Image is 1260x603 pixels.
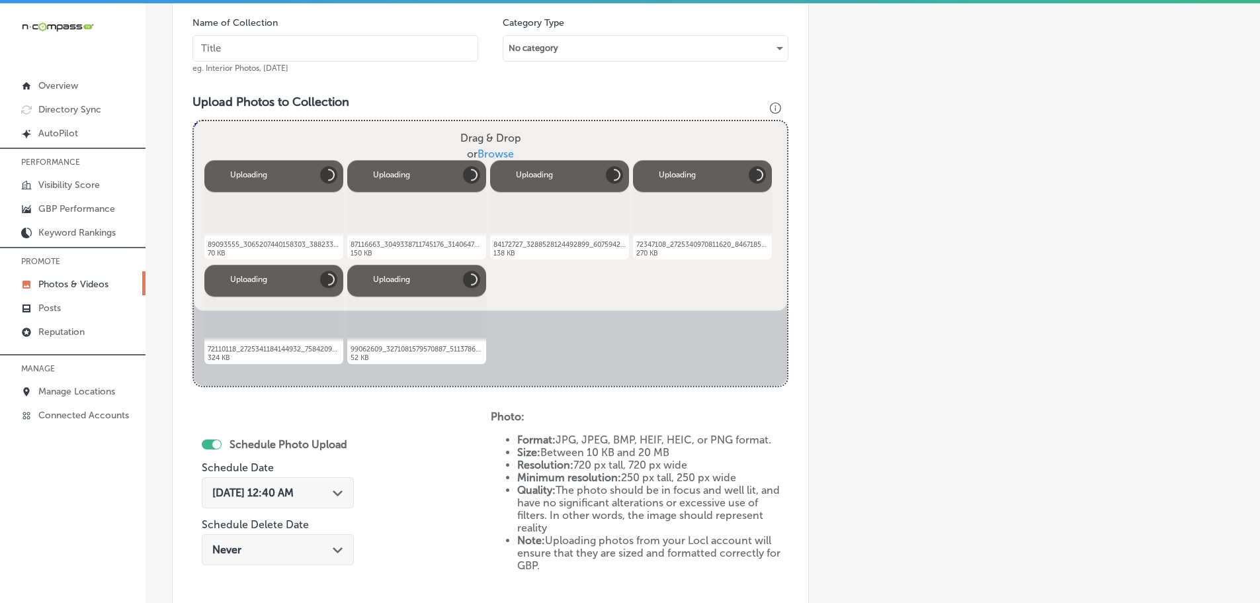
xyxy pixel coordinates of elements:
label: Category Type [503,17,564,28]
label: Schedule Photo Upload [230,438,347,451]
strong: Minimum resolution: [517,471,621,484]
div: No category [503,38,788,59]
p: Reputation [38,326,85,338]
label: Schedule Date [202,461,274,474]
p: Posts [38,302,61,314]
li: 720 px tall, 720 px wide [517,459,789,471]
strong: Note: [517,534,545,547]
p: Visibility Score [38,179,100,191]
li: 250 px tall, 250 px wide [517,471,789,484]
strong: Format: [517,434,556,446]
p: Manage Locations [38,386,115,397]
span: Browse [478,148,514,160]
p: GBP Performance [38,203,115,214]
strong: Photo: [491,410,525,423]
p: Overview [38,80,78,91]
strong: Size: [517,446,540,459]
p: Photos & Videos [38,279,108,290]
li: Between 10 KB and 20 MB [517,446,789,459]
p: Connected Accounts [38,410,129,421]
span: [DATE] 12:40 AM [212,487,294,499]
p: AutoPilot [38,128,78,139]
img: 660ab0bf-5cc7-4cb8-ba1c-48b5ae0f18e60NCTV_CLogo_TV_Black_-500x88.png [21,21,94,33]
li: Uploading photos from your Locl account will ensure that they are sized and formatted correctly f... [517,534,789,572]
strong: Quality: [517,484,556,496]
span: eg. Interior Photos, [DATE] [192,64,288,73]
label: Schedule Delete Date [202,518,309,531]
label: Name of Collection [192,17,278,28]
p: Keyword Rankings [38,227,116,238]
p: Directory Sync [38,104,101,115]
label: Drag & Drop or [455,125,526,167]
span: Never [212,543,241,556]
h3: Upload Photos to Collection [192,95,788,109]
li: The photo should be in focus and well lit, and have no significant alterations or excessive use o... [517,484,789,534]
strong: Resolution: [517,459,573,471]
input: Title [192,35,478,62]
li: JPG, JPEG, BMP, HEIF, HEIC, or PNG format. [517,434,789,446]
